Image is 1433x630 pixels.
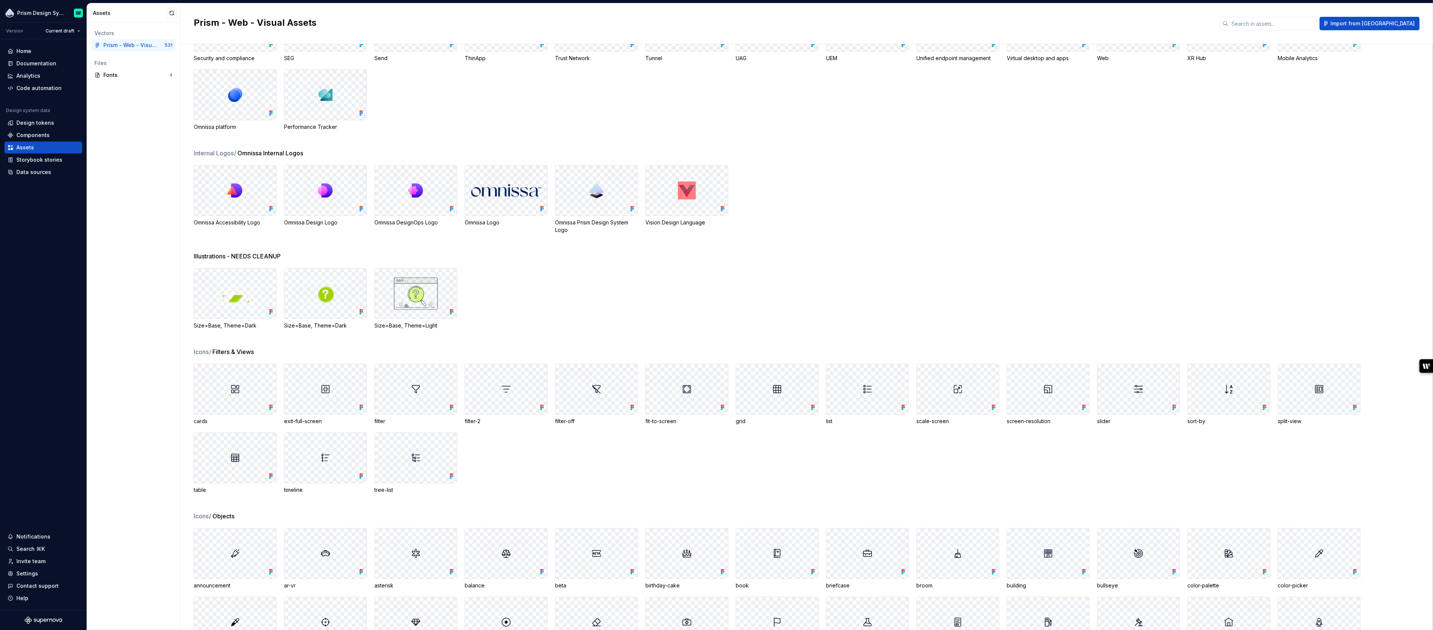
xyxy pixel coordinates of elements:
[194,55,277,62] div: Security and compliance
[16,558,46,565] div: Invite team
[555,582,638,589] div: beta
[555,55,638,62] div: Trust Network
[645,418,728,425] div: fit-to-screen
[284,55,367,62] div: SEG
[1187,582,1270,589] div: color-palette
[93,9,166,17] div: Assets
[465,582,548,589] div: balance
[4,129,82,141] a: Components
[17,9,65,17] div: Prism Design System
[555,418,638,425] div: filter-off
[284,322,367,329] div: Size=Base, Theme=Dark
[1187,418,1270,425] div: sort-by
[465,219,548,226] div: Omnissa Logo
[4,70,82,82] a: Analytics
[6,108,50,114] div: Design system data
[1187,55,1270,62] div: XR Hub
[465,55,548,62] div: ThinApp
[374,55,457,62] div: Send
[1278,582,1361,589] div: color-picker
[465,418,548,425] div: filter-2
[284,486,367,494] div: timeline
[1097,55,1180,62] div: Web
[4,58,82,69] a: Documentation
[555,219,638,234] div: Omnissa Prism Design System Logo
[736,55,819,62] div: UAG
[4,117,82,129] a: Design tokens
[826,55,909,62] div: UEM
[645,219,728,226] div: Vision Design Language
[42,26,84,36] button: Current draft
[645,55,728,62] div: Tunnel
[374,486,457,494] div: tree-list
[209,348,211,356] span: /
[916,582,999,589] div: broom
[284,123,367,131] div: Performance Tracker
[212,512,234,521] span: Objects
[4,580,82,592] button: Contact support
[4,543,82,555] button: Search ⌘K
[16,119,54,127] div: Design tokens
[4,142,82,153] a: Assets
[5,9,14,18] img: 106765b7-6fc4-4b5d-8be0-32f944830029.png
[212,347,254,356] span: Filters & Views
[4,82,82,94] a: Code automation
[237,149,303,158] span: Omnissa Internal Logos
[1278,418,1361,425] div: split-view
[1330,20,1415,27] span: Import from [GEOGRAPHIC_DATA]
[194,486,277,494] div: table
[736,582,819,589] div: book
[1007,418,1090,425] div: screen-resolution
[194,252,281,261] span: Illustrations - NEEDS CLEANUP
[916,55,999,62] div: Unified endpoint management
[234,149,236,157] span: /
[16,168,51,176] div: Data sources
[103,41,159,49] div: Prism - Web - Visual Assets
[4,154,82,166] a: Storybook stories
[194,123,277,131] div: Omnissa platform
[16,84,62,92] div: Code automation
[4,592,82,604] button: Help
[16,545,45,553] div: Search ⌘K
[4,166,82,178] a: Data sources
[94,30,172,37] div: Vectors
[91,39,175,51] a: Prism - Web - Visual Assets531
[284,219,367,226] div: Omnissa Design Logo
[374,582,457,589] div: asterisk
[94,59,172,67] div: Files
[103,71,169,79] div: Fonts
[74,9,83,18] img: Emiliano Rodriguez
[16,582,59,590] div: Contact support
[16,570,38,577] div: Settings
[1228,17,1317,30] input: Search in assets...
[826,582,909,589] div: briefcase
[16,131,50,139] div: Components
[916,418,999,425] div: scale-screen
[16,595,28,602] div: Help
[169,72,172,78] div: 4
[1278,55,1361,62] div: Mobile Analytics
[91,69,175,81] a: Fonts4
[25,617,62,624] a: Supernova Logo
[1007,582,1090,589] div: building
[4,45,82,57] a: Home
[1007,55,1090,62] div: Virtual desktop and apps
[4,531,82,543] button: Notifications
[16,47,31,55] div: Home
[16,72,40,80] div: Analytics
[645,582,728,589] div: birthday-cake
[194,347,212,356] span: Icons
[194,219,277,226] div: Omnissa Accessibility Logo
[194,149,237,158] span: Internal Logos
[194,418,277,425] div: cards
[1097,418,1180,425] div: slider
[194,512,212,521] span: Icons
[1320,17,1420,30] button: Import from [GEOGRAPHIC_DATA]
[16,533,50,540] div: Notifications
[374,219,457,226] div: Omnissa DesignOps Logo
[194,582,277,589] div: announcement
[4,555,82,567] a: Invite team
[16,144,34,151] div: Assets
[194,322,277,329] div: Size=Base, Theme=Dark
[1097,582,1180,589] div: bullseye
